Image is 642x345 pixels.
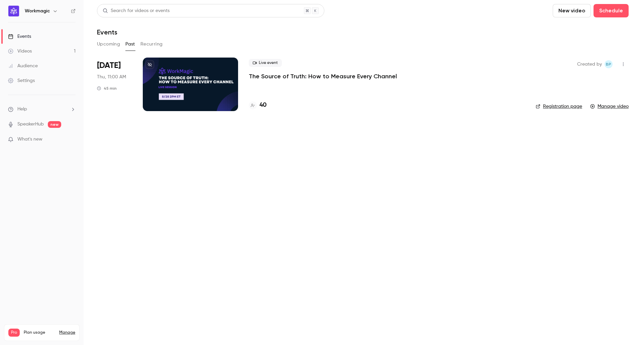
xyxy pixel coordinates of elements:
li: help-dropdown-opener [8,106,76,113]
span: Live event [249,59,282,67]
span: What's new [17,136,42,143]
span: Help [17,106,27,113]
h6: Workmagic [25,8,50,14]
a: 40 [249,101,266,110]
h1: Events [97,28,117,36]
div: Search for videos or events [103,7,170,14]
span: Plan usage [24,330,55,335]
div: Events [8,33,31,40]
button: Past [125,39,135,50]
span: Thu, 11:00 AM [97,74,126,80]
button: Schedule [594,4,629,17]
a: SpeakerHub [17,121,44,128]
a: Registration page [536,103,582,110]
span: new [48,121,61,128]
button: Upcoming [97,39,120,50]
img: Workmagic [8,6,19,16]
a: Manage [59,330,75,335]
span: [DATE] [97,60,121,71]
div: Videos [8,48,32,55]
div: 45 min [97,86,117,91]
a: Manage video [590,103,629,110]
button: Recurring [140,39,163,50]
a: The Source of Truth: How to Measure Every Channel [249,72,397,80]
div: Audience [8,63,38,69]
span: BP [606,60,611,68]
span: Created by [577,60,602,68]
span: Pro [8,329,20,337]
h4: 40 [259,101,266,110]
button: New video [553,4,591,17]
div: Settings [8,77,35,84]
div: Aug 28 Thu, 11:00 AM (America/Los Angeles) [97,58,132,111]
span: Brian Plant [605,60,613,68]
